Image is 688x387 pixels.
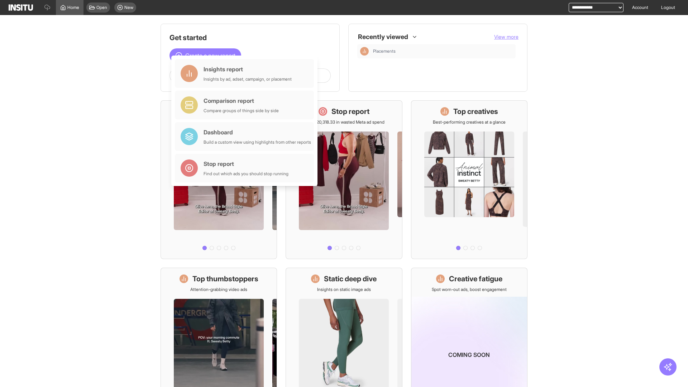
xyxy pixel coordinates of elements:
[317,287,371,292] p: Insights on static image ads
[190,287,247,292] p: Attention-grabbing video ads
[494,34,519,40] span: View more
[169,48,241,63] button: Create a new report
[204,171,288,177] div: Find out which ads you should stop running
[411,100,527,259] a: Top creativesBest-performing creatives at a glance
[204,76,292,82] div: Insights by ad, adset, campaign, or placement
[433,119,506,125] p: Best-performing creatives at a glance
[331,106,369,116] h1: Stop report
[204,108,279,114] div: Compare groups of things side by side
[304,119,384,125] p: Save £20,318.33 in wasted Meta ad spend
[161,100,277,259] a: What's live nowSee all active ads instantly
[204,96,279,105] div: Comparison report
[169,33,331,43] h1: Get started
[185,51,235,60] span: Create a new report
[494,33,519,40] button: View more
[360,47,369,56] div: Insights
[204,159,288,168] div: Stop report
[373,48,396,54] span: Placements
[324,274,377,284] h1: Static deep dive
[192,274,258,284] h1: Top thumbstoppers
[204,128,311,137] div: Dashboard
[9,4,33,11] img: Logo
[204,139,311,145] div: Build a custom view using highlights from other reports
[124,5,133,10] span: New
[373,48,513,54] span: Placements
[67,5,79,10] span: Home
[204,65,292,73] div: Insights report
[453,106,498,116] h1: Top creatives
[286,100,402,259] a: Stop reportSave £20,318.33 in wasted Meta ad spend
[96,5,107,10] span: Open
